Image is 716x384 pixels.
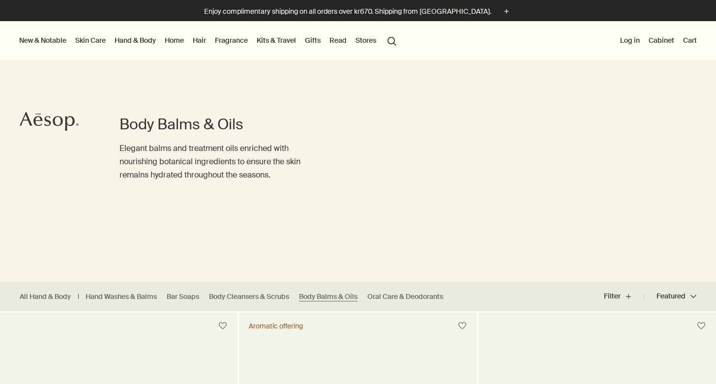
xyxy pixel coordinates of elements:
[618,21,699,60] nav: supplementary
[20,292,71,301] a: All Hand & Body
[86,292,157,301] a: Hand Washes & Balms
[191,34,208,47] a: Hair
[681,34,699,47] button: Cart
[17,109,81,136] a: Aesop
[303,34,323,47] a: Gifts
[204,6,491,17] p: Enjoy complimentary shipping on all orders over kr670. Shipping from [GEOGRAPHIC_DATA].
[209,292,289,301] a: Body Cleansers & Scrubs
[113,34,158,47] a: Hand & Body
[453,317,471,335] button: Save to cabinet
[73,34,108,47] a: Skin Care
[647,34,676,47] a: Cabinet
[249,322,303,330] div: Aromatic offering
[163,34,186,47] a: Home
[328,34,349,47] a: Read
[167,292,199,301] a: Bar Soaps
[119,142,319,182] p: Elegant balms and treatment oils enriched with nourishing botanical ingredients to ensure the ski...
[644,285,696,308] button: Featured
[354,34,378,47] button: Stores
[213,34,250,47] a: Fragrance
[299,292,358,301] a: Body Balms & Oils
[255,34,298,47] a: Kits & Travel
[17,34,68,47] button: New & Notable
[692,317,710,335] button: Save to cabinet
[20,112,79,131] svg: Aesop
[119,115,319,134] h1: Body Balms & Oils
[604,285,644,308] button: Filter
[17,21,401,60] nav: primary
[204,6,512,17] button: Enjoy complimentary shipping on all orders over kr670. Shipping from [GEOGRAPHIC_DATA].
[383,31,401,50] button: Open search
[367,292,443,301] a: Oral Care & Deodorants
[618,34,642,47] button: Log in
[214,317,232,335] button: Save to cabinet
